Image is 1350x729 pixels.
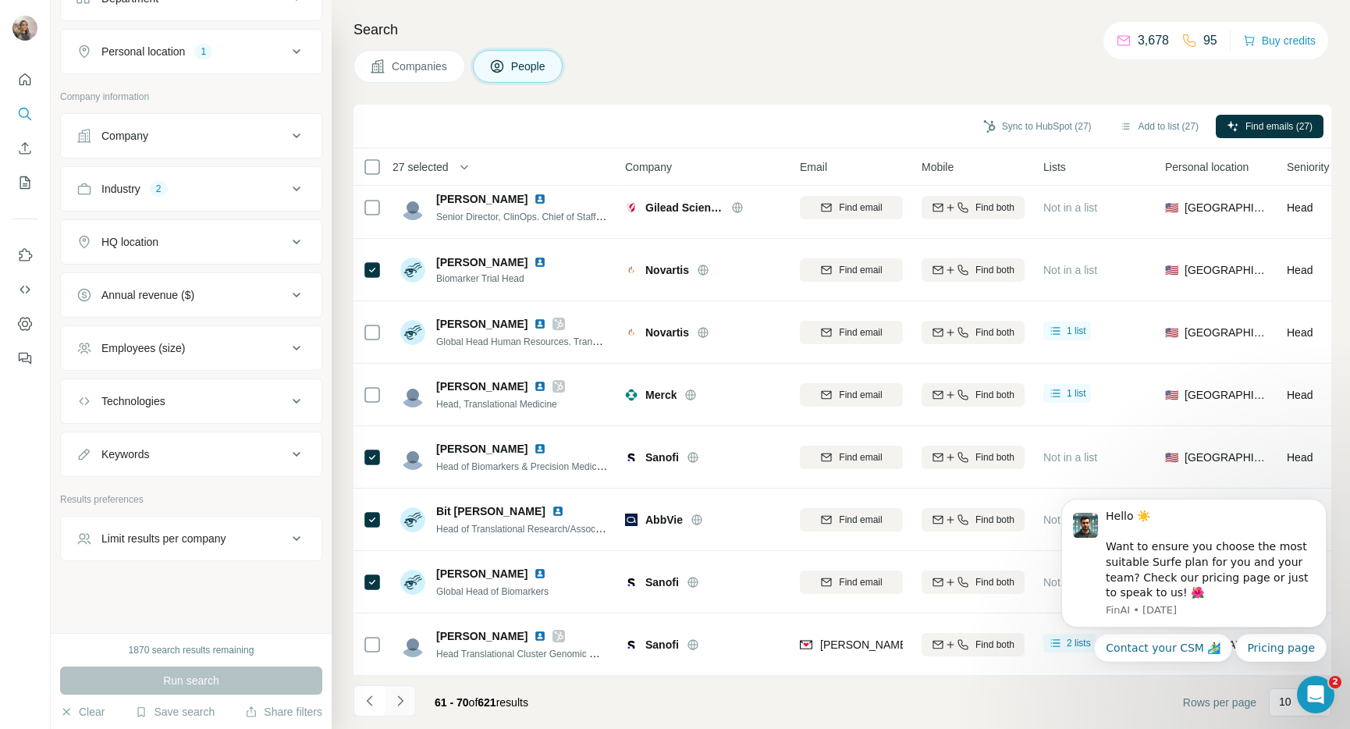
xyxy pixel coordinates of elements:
span: Company [625,159,672,175]
span: results [435,696,528,709]
button: Find both [922,196,1025,219]
span: Bit [PERSON_NAME] [436,503,545,519]
img: Avatar [400,320,425,345]
button: Use Surfe on LinkedIn [12,241,37,269]
span: Novartis [645,262,689,278]
span: Find email [839,263,882,277]
img: Logo of Sanofi [625,451,638,464]
span: Personal location [1165,159,1249,175]
button: Buy credits [1243,30,1316,52]
p: 10 [1279,694,1291,709]
button: Navigate to previous page [353,685,385,717]
p: 95 [1203,31,1217,50]
p: 3,678 [1138,31,1169,50]
span: Find both [975,388,1014,402]
span: Head of Translational Research/Associate Scientific Director [436,522,686,535]
span: Head [1287,389,1313,401]
span: 1 list [1067,324,1086,338]
button: Share filters [245,704,322,720]
button: Find both [922,571,1025,594]
button: HQ location [61,223,322,261]
img: LinkedIn logo [534,318,546,330]
iframe: Intercom notifications message [1038,485,1350,671]
button: Save search [135,704,215,720]
span: Head, Translational Medicine [436,399,557,410]
button: Clear [60,704,105,720]
span: 2 [1329,676,1341,688]
span: Find both [975,325,1014,340]
span: 621 [478,696,496,709]
img: LinkedIn logo [534,443,546,455]
span: 61 - 70 [435,696,469,709]
span: 🇺🇸 [1165,200,1178,215]
button: Quick start [12,66,37,94]
div: 2 [150,182,168,196]
button: Limit results per company [61,520,322,557]
span: Companies [392,59,449,74]
img: LinkedIn logo [534,380,546,393]
span: [GEOGRAPHIC_DATA] [1185,262,1268,278]
button: Find email [800,446,903,469]
p: Company information [60,90,322,104]
span: Find both [975,513,1014,527]
span: Head [1287,326,1313,339]
span: Not in a list [1043,451,1097,464]
span: Rows per page [1183,695,1256,710]
div: Employees (size) [101,340,185,356]
img: Logo of Novartis [625,264,638,276]
button: Find email [800,571,903,594]
span: Find email [839,450,882,464]
button: Find both [922,321,1025,344]
img: Avatar [400,445,425,470]
button: Personal location1 [61,33,322,70]
button: Enrich CSV [12,134,37,162]
button: Company [61,117,322,155]
button: Find both [922,258,1025,282]
button: Find email [800,196,903,219]
img: Logo of Novartis [625,326,638,339]
img: Logo of AbbVie [625,514,638,526]
span: [GEOGRAPHIC_DATA] [1185,450,1268,465]
span: [PERSON_NAME] [436,628,528,644]
span: Sanofi [645,637,679,653]
img: LinkedIn logo [552,505,564,517]
img: Avatar [400,570,425,595]
button: Industry2 [61,170,322,208]
img: Avatar [400,258,425,283]
button: Find email [800,258,903,282]
span: Find both [975,201,1014,215]
span: [PERSON_NAME] [436,191,528,207]
button: Find both [922,446,1025,469]
button: Navigate to next page [385,685,416,717]
button: Add to list (27) [1109,115,1210,138]
span: Find both [975,575,1014,589]
span: Not in a list [1043,264,1097,276]
span: Find both [975,638,1014,652]
button: Find both [922,383,1025,407]
span: 🇺🇸 [1165,262,1178,278]
span: Head Translational Cluster Genomic Medicine Unit [436,647,646,660]
img: LinkedIn logo [534,256,546,268]
button: Use Surfe API [12,276,37,304]
span: Global Head Human Resources. Translational Medicine [436,335,666,347]
div: 1 [194,44,212,59]
span: Find email [839,325,882,340]
button: My lists [12,169,37,197]
button: Dashboard [12,310,37,338]
img: Logo of Gilead Sciences [625,201,638,214]
span: 27 selected [393,159,449,175]
span: [PERSON_NAME] [436,316,528,332]
div: Limit results per company [101,531,226,546]
span: [PERSON_NAME][EMAIL_ADDRESS][PERSON_NAME][DOMAIN_NAME] [820,638,1185,651]
img: Logo of Sanofi [625,638,638,651]
span: Sanofi [645,574,679,590]
div: Annual revenue ($) [101,287,194,303]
